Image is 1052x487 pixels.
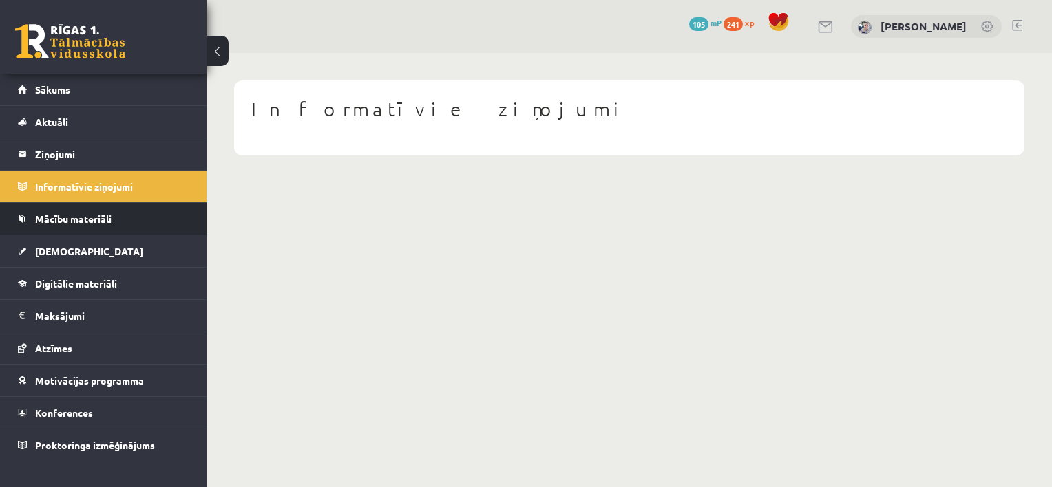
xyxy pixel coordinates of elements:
[18,235,189,267] a: [DEMOGRAPHIC_DATA]
[35,300,189,332] legend: Maksājumi
[18,397,189,429] a: Konferences
[18,203,189,235] a: Mācību materiāli
[18,268,189,299] a: Digitālie materiāli
[35,83,70,96] span: Sākums
[881,19,967,33] a: [PERSON_NAME]
[35,374,144,387] span: Motivācijas programma
[711,17,722,28] span: mP
[18,74,189,105] a: Sākums
[689,17,708,31] span: 105
[35,245,143,257] span: [DEMOGRAPHIC_DATA]
[18,300,189,332] a: Maksājumi
[35,138,189,170] legend: Ziņojumi
[745,17,754,28] span: xp
[18,332,189,364] a: Atzīmes
[35,439,155,451] span: Proktoringa izmēģinājums
[35,342,72,354] span: Atzīmes
[858,21,872,34] img: Kristīne Vītola
[15,24,125,58] a: Rīgas 1. Tālmācības vidusskola
[18,365,189,396] a: Motivācijas programma
[689,17,722,28] a: 105 mP
[35,171,189,202] legend: Informatīvie ziņojumi
[18,138,189,170] a: Ziņojumi
[35,116,68,128] span: Aktuāli
[35,213,112,225] span: Mācību materiāli
[251,98,1007,121] h1: Informatīvie ziņojumi
[18,171,189,202] a: Informatīvie ziņojumi
[18,106,189,138] a: Aktuāli
[35,407,93,419] span: Konferences
[724,17,743,31] span: 241
[18,429,189,461] a: Proktoringa izmēģinājums
[35,277,117,290] span: Digitālie materiāli
[724,17,761,28] a: 241 xp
